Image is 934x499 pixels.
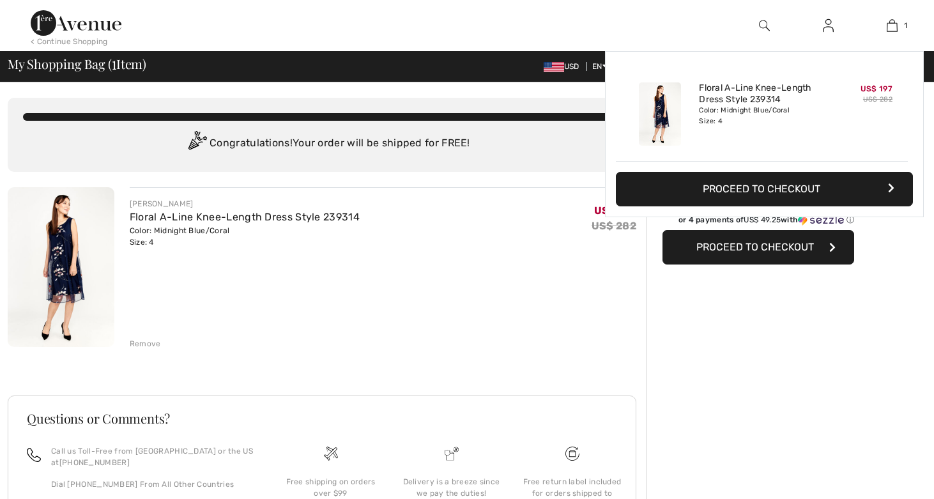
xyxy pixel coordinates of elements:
a: [PHONE_NUMBER] [59,458,130,467]
s: US$ 282 [592,220,636,232]
p: Dial [PHONE_NUMBER] From All Other Countries [51,479,255,490]
a: Sign In [813,18,844,34]
s: US$ 282 [863,95,892,104]
div: Free shipping on orders over $99 [280,476,381,499]
a: Floral A-Line Knee-Length Dress Style 239314 [699,82,825,105]
button: Proceed to Checkout [616,172,913,206]
img: Free shipping on orders over $99 [565,447,579,461]
img: call [27,448,41,462]
img: Floral A-Line Knee-Length Dress Style 239314 [639,82,681,146]
img: Congratulation2.svg [184,131,210,157]
span: EN [592,62,608,71]
a: Floral A-Line Knee-Length Dress Style 239314 [130,211,360,223]
div: Congratulations! Your order will be shipped for FREE! [23,131,631,157]
span: My Shopping Bag ( Item) [8,58,146,70]
img: My Bag [887,18,898,33]
div: Delivery is a breeze since we pay the duties! [401,476,501,499]
img: 1ère Avenue [31,10,121,36]
img: Delivery is a breeze since we pay the duties! [445,447,459,461]
img: Free shipping on orders over $99 [324,447,338,461]
span: 1 [112,54,116,71]
div: < Continue Shopping [31,36,108,47]
img: Floral A-Line Knee-Length Dress Style 239314 [8,187,114,347]
h3: Questions or Comments? [27,412,617,425]
span: US$ 197 [861,84,892,93]
span: USD [544,62,585,71]
p: Call us Toll-Free from [GEOGRAPHIC_DATA] or the US at [51,445,255,468]
span: 1 [904,20,907,31]
img: My Info [823,18,834,33]
div: Remove [130,338,161,349]
div: Color: Midnight Blue/Coral Size: 4 [130,225,360,248]
div: [PERSON_NAME] [130,198,360,210]
div: Color: Midnight Blue/Coral Size: 4 [699,105,825,126]
a: 1 [861,18,923,33]
span: US$ 197 [594,204,636,217]
img: US Dollar [544,62,564,72]
img: search the website [759,18,770,33]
